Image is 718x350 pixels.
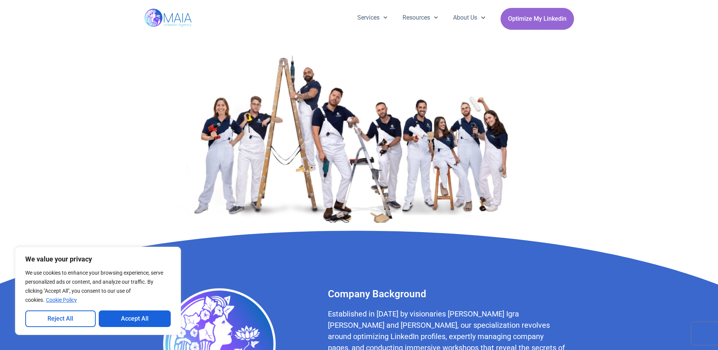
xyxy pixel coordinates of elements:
button: Reject All [25,310,96,327]
a: About Us [445,8,493,28]
a: Cookie Policy [46,297,77,303]
p: We use cookies to enhance your browsing experience, serve personalized ads or content, and analyz... [25,268,171,304]
a: Services [350,8,395,28]
p: We value your privacy [25,255,171,264]
nav: Menu [350,8,493,28]
button: Accept All [99,310,171,327]
h2: Company Background [328,287,566,301]
div: We value your privacy [15,247,181,335]
span: Optimize My Linkedin [508,12,566,26]
a: Resources [395,8,445,28]
a: Optimize My Linkedin [501,8,574,30]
